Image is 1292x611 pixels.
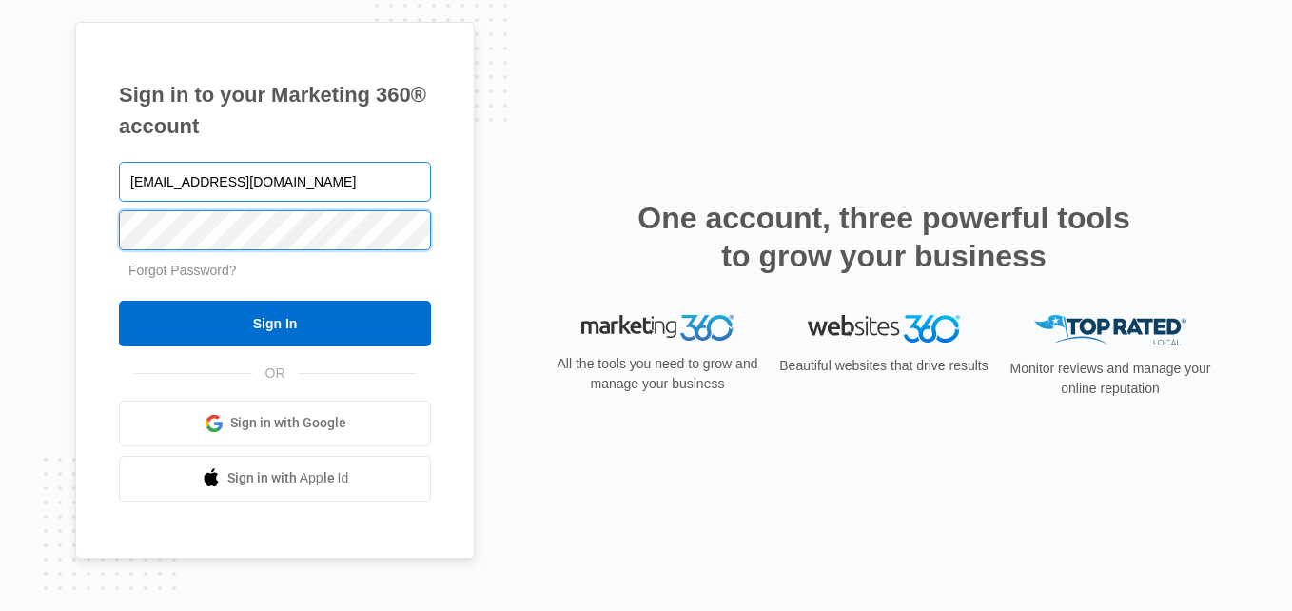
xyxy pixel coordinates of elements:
[632,199,1136,275] h2: One account, three powerful tools to grow your business
[119,79,431,142] h1: Sign in to your Marketing 360® account
[808,315,960,343] img: Websites 360
[551,354,764,394] p: All the tools you need to grow and manage your business
[1004,359,1217,399] p: Monitor reviews and manage your online reputation
[1034,315,1186,346] img: Top Rated Local
[128,263,237,278] a: Forgot Password?
[252,364,299,384] span: OR
[119,162,431,202] input: Email
[119,401,431,446] a: Sign in with Google
[227,468,349,488] span: Sign in with Apple Id
[581,315,734,342] img: Marketing 360
[777,356,990,376] p: Beautiful websites that drive results
[230,413,346,433] span: Sign in with Google
[119,301,431,346] input: Sign In
[119,456,431,502] a: Sign in with Apple Id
